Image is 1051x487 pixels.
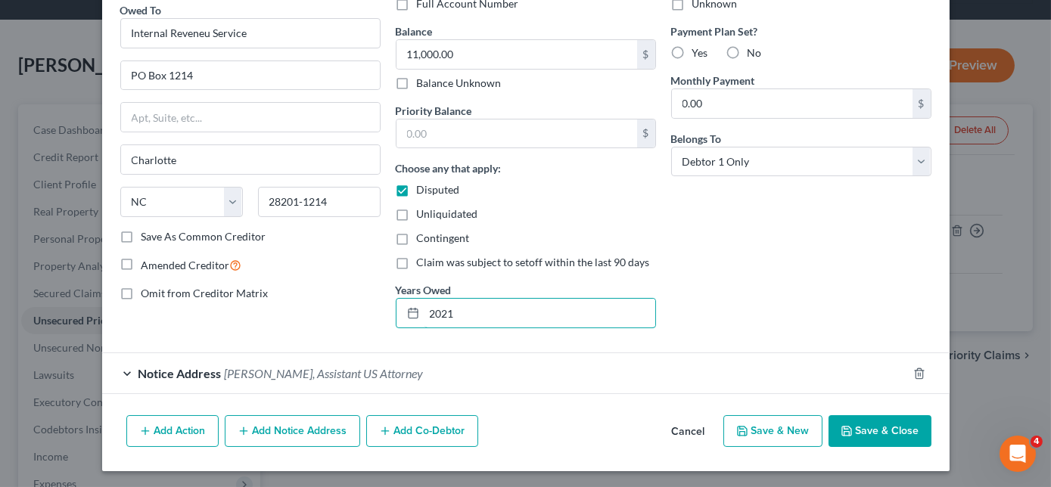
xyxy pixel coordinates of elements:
input: Enter address... [121,61,380,90]
label: Balance [396,23,433,39]
div: $ [913,89,931,118]
div: $ [637,40,655,69]
input: 0.00 [396,40,637,69]
label: Priority Balance [396,103,472,119]
input: 0.00 [672,89,913,118]
button: Cancel [660,417,717,447]
input: Search creditor by name... [120,18,381,48]
div: $ [637,119,655,148]
span: Unliquidated [417,207,478,220]
button: Add Notice Address [225,415,360,447]
span: Notice Address [138,366,222,380]
input: -- [424,299,655,327]
span: Omit from Creditor Matrix [141,287,269,299]
label: Balance Unknown [417,76,502,91]
button: Save & New [723,415,822,447]
span: Amended Creditor [141,259,230,271]
label: Choose any that apply: [396,160,502,176]
label: Save As Common Creditor [141,229,266,244]
span: [PERSON_NAME], Assistant US Attorney [225,366,424,380]
button: Add Action [126,415,219,447]
span: Owed To [120,4,162,17]
input: Enter zip... [258,187,381,217]
span: Disputed [417,183,460,196]
span: Contingent [417,231,470,244]
input: 0.00 [396,119,637,148]
input: Enter city... [121,145,380,174]
span: Belongs To [671,132,722,145]
span: 4 [1031,436,1043,448]
span: Claim was subject to setoff within the last 90 days [417,256,650,268]
label: Years Owed [396,282,452,298]
input: Apt, Suite, etc... [121,103,380,132]
label: Monthly Payment [671,73,755,88]
button: Add Co-Debtor [366,415,478,447]
span: Yes [692,46,708,59]
button: Save & Close [829,415,931,447]
label: Payment Plan Set? [671,23,931,39]
span: No [748,46,762,59]
iframe: Intercom live chat [1000,436,1036,472]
